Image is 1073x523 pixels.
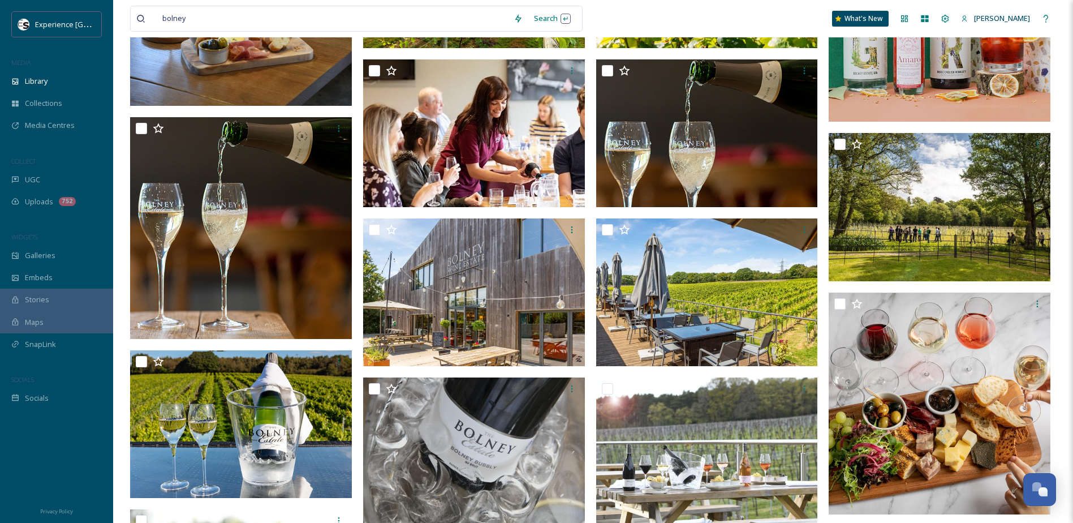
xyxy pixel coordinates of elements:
[130,350,352,498] img: Birthday-Celebration-Picnic.png
[25,120,75,131] span: Media Centres
[40,504,73,517] a: Privacy Policy
[25,174,40,185] span: UGC
[974,13,1030,23] span: [PERSON_NAME]
[25,317,44,328] span: Maps
[18,19,29,30] img: WSCC%20ES%20Socials%20Icon%20-%20Secondary%20-%20Black.jpg
[596,218,818,367] img: ext_1738163124.619525_hannah.hayward@bolneywineestate.com-4K6A2067.jpg
[25,393,49,404] span: Socials
[528,7,576,29] div: Search
[596,59,818,207] img: Valentines-day-at-Bolney.png
[1023,473,1056,506] button: Open Chat
[25,98,62,109] span: Collections
[363,218,585,367] img: ext_1738163124.722605_hannah.hayward@bolneywineestate.com-4K6A2064.jpg
[35,19,147,29] span: Experience [GEOGRAPHIC_DATA]
[25,294,49,305] span: Stories
[955,7,1036,29] a: [PERSON_NAME]
[25,250,55,261] span: Galleries
[25,272,53,283] span: Embeds
[40,508,73,515] span: Privacy Policy
[11,233,37,241] span: WIDGETS
[157,10,191,27] span: bolney
[25,76,48,87] span: Library
[829,293,1050,515] img: ext_1738163124.109802_hannah.hayward@bolneywineestate.com-Ultimate Wine Tour LUNCH lifestyle -Jus...
[363,59,585,207] img: Bolneys-Winter-Tours.jpg
[11,58,31,67] span: MEDIA
[11,375,34,384] span: SOCIALS
[829,133,1050,281] img: 01__bolney_20150523__JT7JI-1024x684.jpg
[25,196,53,207] span: Uploads
[25,339,56,350] span: SnapLink
[130,117,352,339] img: Valentine's Day at Bolney.png
[11,157,36,165] span: COLLECT
[832,11,889,27] a: What's New
[59,197,76,206] div: 752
